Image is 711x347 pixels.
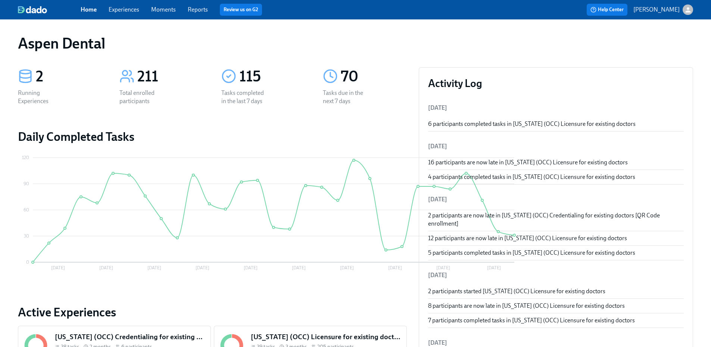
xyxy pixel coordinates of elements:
div: Total enrolled participants [119,89,167,105]
h2: Daily Completed Tasks [18,129,407,144]
h5: [US_STATE] (OCC) Credentialing for existing doctors [QR Code enrollment] [55,332,205,342]
div: Running Experiences [18,89,66,105]
a: dado [18,6,81,13]
tspan: 0 [26,260,29,265]
button: Review us on G2 [220,4,262,16]
p: [PERSON_NAME] [633,6,680,14]
div: 12 participants are now late in [US_STATE] (OCC) Licensure for existing doctors [428,234,684,242]
tspan: [DATE] [99,265,113,270]
button: Help Center [587,4,627,16]
h3: Activity Log [428,77,684,90]
tspan: [DATE] [196,265,209,270]
tspan: [DATE] [388,265,402,270]
div: Tasks completed in the last 7 days [221,89,269,105]
li: [DATE] [428,190,684,208]
div: 2 participants started [US_STATE] (OCC) Licensure for existing doctors [428,287,684,295]
tspan: [DATE] [292,265,306,270]
tspan: [DATE] [244,265,258,270]
h1: Aspen Dental [18,34,105,52]
tspan: 60 [24,207,29,213]
a: Experiences [109,6,139,13]
li: [DATE] [428,137,684,155]
div: 211 [137,67,203,86]
div: 6 participants completed tasks in [US_STATE] (OCC) Licensure for existing doctors [428,120,684,128]
a: Review us on G2 [224,6,258,13]
tspan: 90 [24,181,29,186]
a: Active Experiences [18,305,407,320]
div: 7 participants completed tasks in [US_STATE] (OCC) Licensure for existing doctors [428,316,684,325]
div: 5 participants completed tasks in [US_STATE] (OCC) Licensure for existing doctors [428,249,684,257]
div: 16 participants are now late in [US_STATE] (OCC) Licensure for existing doctors [428,158,684,167]
div: 70 [341,67,406,86]
a: Reports [188,6,208,13]
span: Help Center [590,6,624,13]
button: [PERSON_NAME] [633,4,693,15]
h5: [US_STATE] (OCC) Licensure for existing doctors [251,332,400,342]
tspan: [DATE] [147,265,161,270]
tspan: 120 [22,155,29,160]
li: [DATE] [428,266,684,284]
div: 2 participants are now late in [US_STATE] (OCC) Credentialing for existing doctors [QR Code enrol... [428,211,684,228]
tspan: [DATE] [51,265,65,270]
div: 115 [239,67,305,86]
div: 4 participants completed tasks in [US_STATE] (OCC) Licensure for existing doctors [428,173,684,181]
a: Moments [151,6,176,13]
div: Tasks due in the next 7 days [323,89,371,105]
div: 8 participants are now late in [US_STATE] (OCC) Licensure for existing doctors [428,302,684,310]
tspan: 30 [24,233,29,239]
span: [DATE] [428,104,447,111]
img: dado [18,6,47,13]
tspan: [DATE] [340,265,354,270]
a: Home [81,6,97,13]
div: 2 [36,67,102,86]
